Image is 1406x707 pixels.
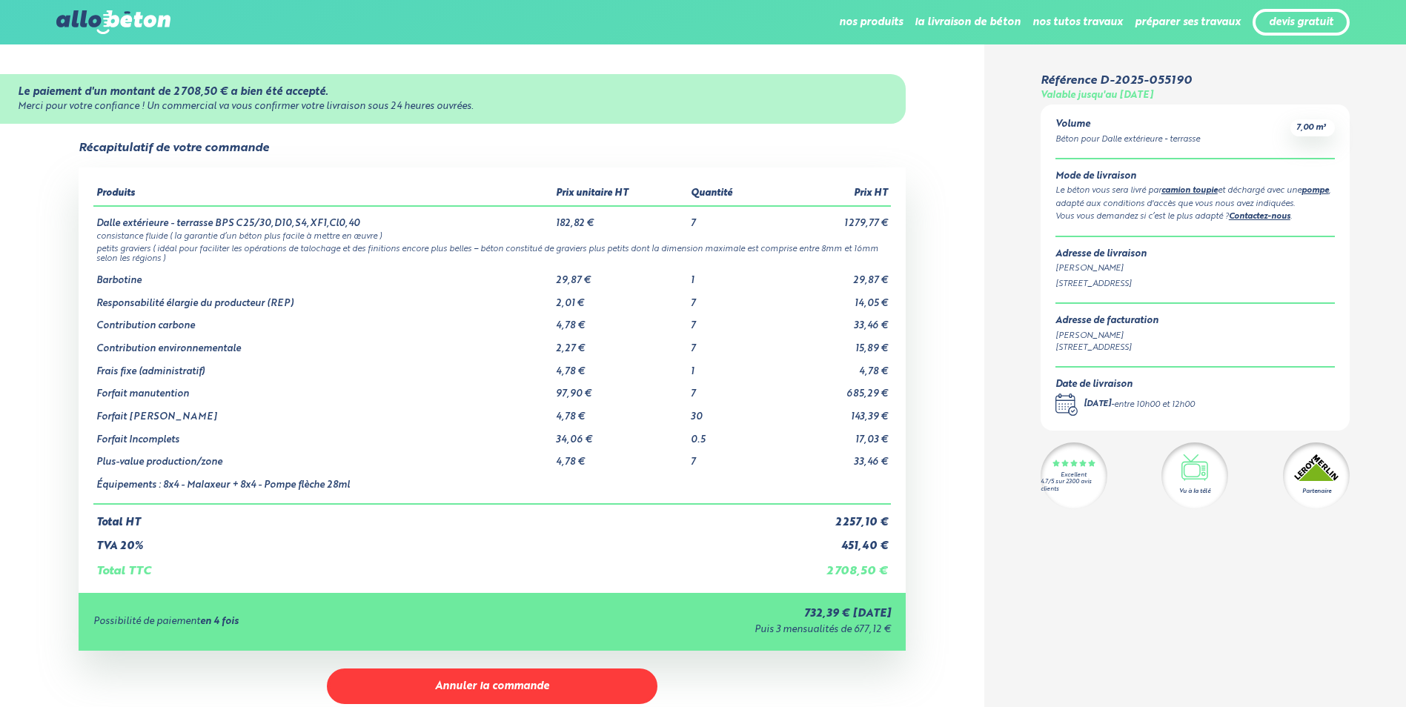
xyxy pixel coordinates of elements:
[772,400,891,423] td: 143,39 €
[772,355,891,378] td: 4,78 €
[93,468,553,504] td: Équipements : 8x4 - Malaxeur + 8x4 - Pompe flèche 28ml
[1302,487,1331,496] div: Partenaire
[1055,133,1200,146] div: Béton pour Dalle extérieure - terrasse
[688,355,772,378] td: 1
[1032,4,1123,40] li: nos tutos travaux
[553,287,688,310] td: 2,01 €
[553,182,688,206] th: Prix unitaire HT
[553,309,688,332] td: 4,78 €
[553,264,688,287] td: 29,87 €
[1041,90,1153,102] div: Valable jusqu'au [DATE]
[1274,649,1390,691] iframe: Help widget launcher
[688,206,772,230] td: 7
[93,264,553,287] td: Barbotine
[772,332,891,355] td: 15,89 €
[1084,399,1111,411] div: [DATE]
[93,332,553,355] td: Contribution environnementale
[772,553,891,578] td: 2 708,50 €
[688,332,772,355] td: 7
[93,182,553,206] th: Produits
[772,309,891,332] td: 33,46 €
[200,617,239,626] strong: en 4 fois
[93,287,553,310] td: Responsabilité élargie du producteur (REP)
[1055,249,1335,260] div: Adresse de livraison
[505,608,891,620] div: 732,39 € [DATE]
[772,264,891,287] td: 29,87 €
[93,206,553,230] td: Dalle extérieure - terrasse BPS C25/30,D10,S4,XF1,Cl0,40
[1041,74,1192,87] div: Référence D-2025-055190
[1229,213,1290,221] a: Contactez-nous
[1055,185,1335,210] div: Le béton vous sera livré par et déchargé avec une , adapté aux conditions d'accès que vous nous a...
[93,617,505,628] div: Possibilité de paiement
[1161,187,1218,195] a: camion toupie
[688,182,772,206] th: Quantité
[772,504,891,529] td: 2 257,10 €
[688,445,772,468] td: 7
[18,87,328,97] strong: Le paiement d'un montant de 2 708,50 € a bien été accepté.
[553,206,688,230] td: 182,82 €
[93,528,772,553] td: TVA 20%
[1055,316,1158,327] div: Adresse de facturation
[1055,330,1158,342] div: [PERSON_NAME]
[772,287,891,310] td: 14,05 €
[915,4,1021,40] li: la livraison de béton
[93,309,553,332] td: Contribution carbone
[79,142,269,155] div: Récapitulatif de votre commande
[93,242,890,264] td: petits graviers ( idéal pour faciliter les opérations de talochage et des finitions encore plus b...
[688,423,772,446] td: 0.5
[772,206,891,230] td: 1 279,77 €
[553,400,688,423] td: 4,78 €
[18,102,888,113] div: Merci pour votre confiance ! Un commercial va vous confirmer votre livraison sous 24 heures ouvrées.
[93,229,890,242] td: consistance fluide ( la garantie d’un béton plus facile à mettre en œuvre )
[772,423,891,446] td: 17,03 €
[772,445,891,468] td: 33,46 €
[772,377,891,400] td: 685,29 €
[1041,479,1107,492] div: 4.7/5 sur 2300 avis clients
[93,553,772,578] td: Total TTC
[93,445,553,468] td: Plus-value production/zone
[1114,399,1195,411] div: entre 10h00 et 12h00
[1301,187,1329,195] a: pompe
[688,377,772,400] td: 7
[93,400,553,423] td: Forfait [PERSON_NAME]
[688,400,772,423] td: 30
[553,377,688,400] td: 97,90 €
[1179,487,1210,496] div: Vu à la télé
[1269,16,1333,29] a: devis gratuit
[1296,122,1326,133] span: 7,00 m³
[1055,210,1335,224] div: Vous vous demandez si c’est le plus adapté ? .
[1061,472,1087,479] div: Excellent
[1084,399,1195,411] div: -
[1055,119,1200,130] div: Volume
[553,332,688,355] td: 2,27 €
[1055,262,1335,275] div: [PERSON_NAME]
[839,4,903,40] li: nos produits
[1135,4,1241,40] li: préparer ses travaux
[327,668,657,705] button: Annuler la commande
[93,504,772,529] td: Total HT
[1055,342,1158,354] div: [STREET_ADDRESS]
[772,182,891,206] th: Prix HT
[688,309,772,332] td: 7
[505,625,891,636] div: Puis 3 mensualités de 677,12 €
[1055,171,1335,182] div: Mode de livraison
[56,10,170,34] img: allobéton
[688,287,772,310] td: 7
[93,423,553,446] td: Forfait Incomplets
[1055,278,1335,291] div: [STREET_ADDRESS]
[553,445,688,468] td: 4,78 €
[772,528,891,553] td: 451,40 €
[1055,379,1195,391] div: Date de livraison
[553,423,688,446] td: 34,06 €
[93,377,553,400] td: Forfait manutention
[688,264,772,287] td: 1
[93,355,553,378] td: Frais fixe (administratif)
[553,355,688,378] td: 4,78 €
